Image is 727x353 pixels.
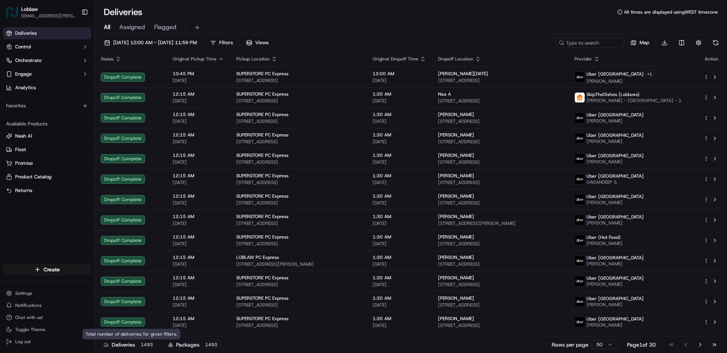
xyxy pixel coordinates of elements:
[373,111,426,118] span: 1:30 AM
[575,133,585,143] img: uber-new-logo.jpeg
[587,194,644,200] span: Uber [GEOGRAPHIC_DATA]
[373,193,426,199] span: 1:30 AM
[438,295,474,301] span: [PERSON_NAME]
[438,316,474,322] span: [PERSON_NAME]
[587,275,644,281] span: Uber [GEOGRAPHIC_DATA]
[574,56,592,62] span: Provider
[173,111,224,118] span: 12:15 AM
[552,341,588,348] p: Rows per page
[3,82,91,94] a: Analytics
[438,91,451,97] span: Naa A
[575,174,585,184] img: uber-new-logo.jpeg
[373,322,426,328] span: [DATE]
[3,144,91,156] button: Fleet
[8,8,23,23] img: Nash
[15,57,42,64] span: Orchestrate
[587,179,644,185] span: GAGANDEEP S.
[236,98,360,104] span: [STREET_ADDRESS]
[236,193,289,199] span: SUPERSTORE PC Express
[556,37,624,48] input: Type to search
[8,30,138,42] p: Welcome 👋
[236,180,360,186] span: [STREET_ADDRESS]
[173,173,224,179] span: 12:15 AM
[15,146,26,153] span: Fleet
[236,234,289,240] span: SUPERSTORE PC Express
[587,261,644,267] span: [PERSON_NAME]
[236,132,289,138] span: SUPERSTORE PC Express
[75,167,92,173] span: Pylon
[15,118,21,124] img: 1736555255976-a54dd68f-1ca7-489b-9aae-adbdc363a1c4
[21,5,38,13] button: Loblaw
[113,39,197,46] span: [DATE] 12:00 AM - [DATE] 11:59 PM
[438,322,562,328] span: [STREET_ADDRESS]
[236,220,360,226] span: [STREET_ADDRESS]
[16,72,30,86] img: 1724597045416-56b7ee45-8013-43a0-a6f9-03cb97ddad50
[575,235,585,245] img: uber-new-logo.jpeg
[373,200,426,206] span: [DATE]
[236,91,289,97] span: SUPERSTORE PC Express
[173,159,224,165] span: [DATE]
[373,180,426,186] span: [DATE]
[587,220,644,226] span: [PERSON_NAME]
[373,302,426,308] span: [DATE]
[236,214,289,220] span: SUPERSTORE PC Express
[373,98,426,104] span: [DATE]
[8,72,21,86] img: 1736555255976-a54dd68f-1ca7-489b-9aae-adbdc363a1c4
[373,275,426,281] span: 1:30 AM
[173,193,224,199] span: 12:15 AM
[63,117,66,123] span: •
[587,71,644,77] span: Uber [GEOGRAPHIC_DATA]
[373,77,426,84] span: [DATE]
[207,37,236,48] button: Filters
[173,77,224,84] span: [DATE]
[3,300,91,311] button: Notifications
[640,39,649,46] span: Map
[587,173,644,179] span: Uber [GEOGRAPHIC_DATA]
[173,118,224,124] span: [DATE]
[438,139,562,145] span: [STREET_ADDRESS]
[710,37,721,48] button: Refresh
[15,339,31,345] span: Log out
[3,68,91,80] button: Engage
[373,132,426,138] span: 1:30 AM
[704,56,719,62] div: Action
[173,275,224,281] span: 12:15 AM
[373,91,426,97] span: 1:30 AM
[6,187,88,194] a: Returns
[575,297,585,307] img: uber-new-logo.jpeg
[627,341,656,348] div: Page 1 of 30
[438,118,562,124] span: [STREET_ADDRESS]
[3,157,91,169] button: Promise
[645,70,654,78] button: +1
[575,113,585,123] img: uber-new-logo.jpeg
[575,154,585,164] img: uber-new-logo.jpeg
[587,296,644,302] span: Uber [GEOGRAPHIC_DATA]
[236,152,289,158] span: SUPERSTORE PC Express
[587,322,644,328] span: [PERSON_NAME]
[8,110,20,122] img: Matthew Saporito
[438,111,474,118] span: [PERSON_NAME]
[373,173,426,179] span: 1:30 AM
[575,195,585,204] img: uber-new-logo.jpeg
[15,173,51,180] span: Product Catalog
[587,234,621,240] span: Uber (Hot Food)
[575,276,585,286] img: uber-new-logo.jpeg
[587,255,644,261] span: Uber [GEOGRAPHIC_DATA]
[34,72,124,80] div: Start new chat
[587,302,644,308] span: [PERSON_NAME]
[101,37,200,48] button: [DATE] 12:00 AM - [DATE] 11:59 PM
[3,171,91,183] button: Product Catalog
[373,214,426,220] span: 1:30 AM
[3,41,91,53] button: Control
[119,23,145,32] span: Assigned
[373,234,426,240] span: 1:30 AM
[173,316,224,322] span: 12:15 AM
[438,132,474,138] span: [PERSON_NAME]
[3,336,91,347] button: Log out
[373,152,426,158] span: 1:30 AM
[15,133,32,139] span: Nash AI
[173,56,217,62] span: Original Pickup Time
[6,173,88,180] a: Product Catalog
[255,39,268,46] span: Views
[3,54,91,67] button: Orchestrate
